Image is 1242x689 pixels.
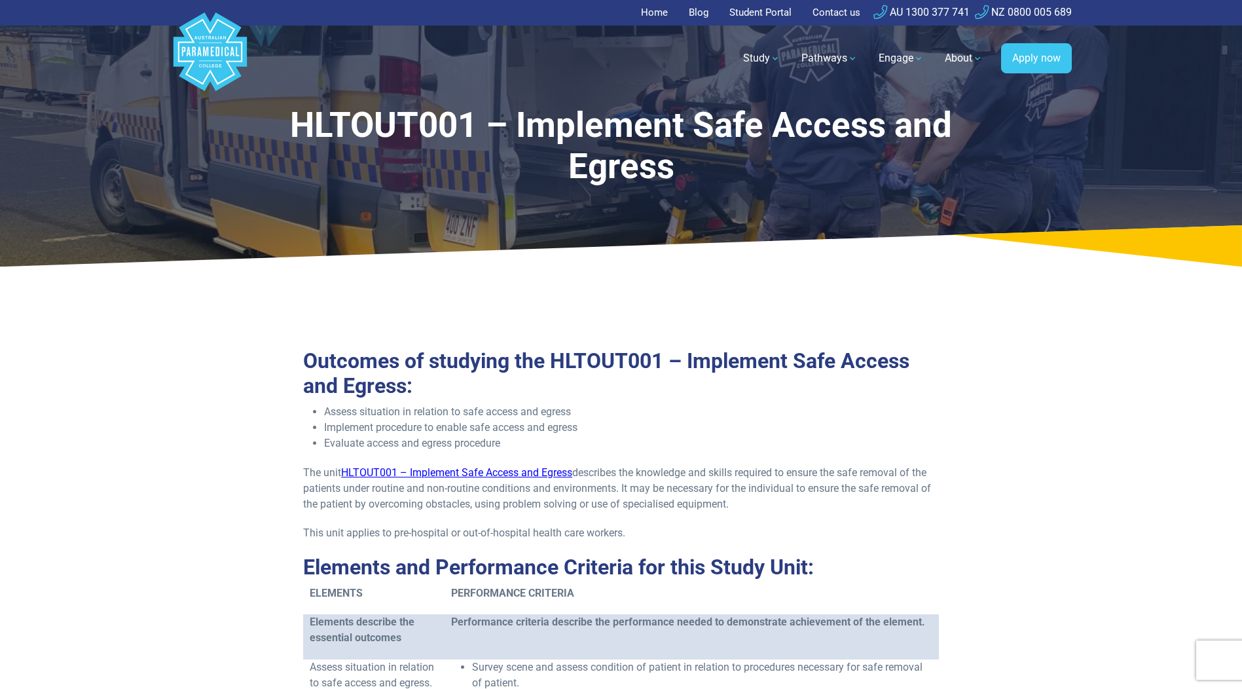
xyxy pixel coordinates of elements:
li: Evaluate access and egress procedure [324,436,939,451]
a: Engage [871,40,932,77]
span: CRITERIA [528,587,574,599]
span: Elements describe the essential outcomes [310,616,414,644]
span: Performance criteria describe the performance needed to demonstrate achievement of the element. [451,616,925,628]
li: Assess situation in relation to safe access and egress [324,404,939,420]
h2: Elements and Performance Criteria for this Study Unit: [303,555,939,580]
a: Australian Paramedical College [171,26,249,92]
h1: HLTOUT001 – Implement Safe Access and Egress [283,105,959,188]
span: PERFORMANCE [451,587,526,599]
span: ELEMENTS [310,587,363,599]
a: Pathways [794,40,866,77]
a: NZ 0800 005 689 [975,6,1072,18]
p: The unit describes the knowledge and skills required to ensure the safe removal of the patients u... [303,465,939,512]
a: AU 1300 377 741 [873,6,970,18]
a: About [937,40,991,77]
li: Implement procedure to enable safe access and egress [324,420,939,436]
p: This unit applies to pre-hospital or out-of-hospital health care workers. [303,525,939,541]
a: HLTOUT001 – Implement Safe Access and Egress [341,466,572,479]
h2: Outcomes of studying the HLTOUT001 – Implement Safe Access and Egress: [303,348,939,399]
a: Apply now [1001,43,1072,73]
a: Study [735,40,788,77]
